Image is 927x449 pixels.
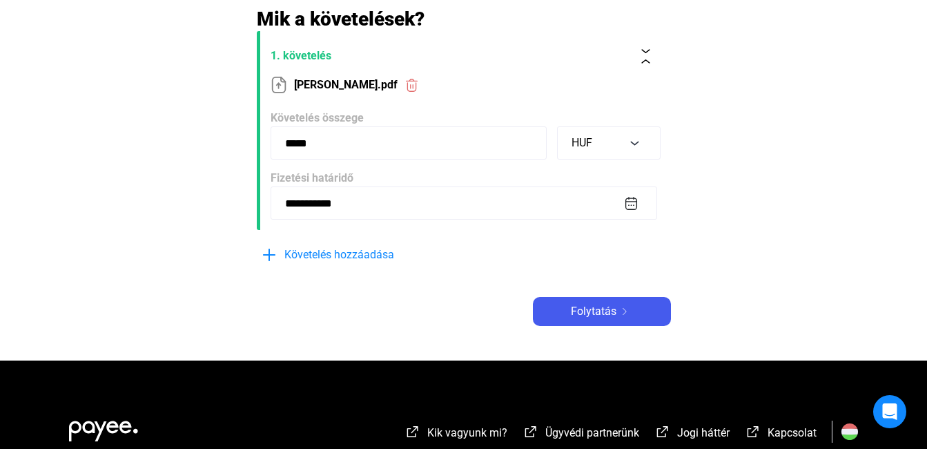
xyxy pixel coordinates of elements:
[632,41,661,70] button: collapse
[523,428,639,441] a: external-link-whiteÜgyvédi partnerünk
[571,303,616,320] span: Folytatás
[873,395,906,428] div: Open Intercom Messenger
[271,111,364,124] span: Követelés összege
[427,426,507,439] span: Kik vagyunk mi?
[841,423,858,440] img: HU.svg
[533,297,671,326] button: Folytatásarrow-right-white
[545,426,639,439] span: Ügyvédi partnerünk
[557,126,661,160] button: HUF
[523,425,539,439] img: external-link-white
[677,426,730,439] span: Jogi háttér
[768,426,817,439] span: Kapcsolat
[69,413,138,441] img: white-payee-white-dot.svg
[745,425,761,439] img: external-link-white
[284,247,394,263] span: Követelés hozzáadása
[654,428,730,441] a: external-link-whiteJogi háttér
[572,136,592,149] span: HUF
[616,308,633,315] img: arrow-right-white
[404,78,419,93] img: trash-red
[745,428,817,441] a: external-link-whiteKapcsolat
[261,247,277,263] img: plus-blue
[271,171,353,184] span: Fizetési határidő
[638,49,653,64] img: collapse
[623,195,640,212] button: calendar
[624,196,638,211] img: calendar
[257,7,671,31] h2: Mik a követelések?
[257,240,464,269] button: plus-blueKövetelés hozzáadása
[404,425,421,439] img: external-link-white
[271,77,287,93] img: upload-paper
[271,48,626,64] span: 1. követelés
[404,428,507,441] a: external-link-whiteKik vagyunk mi?
[294,77,398,93] span: [PERSON_NAME].pdf
[398,70,427,99] button: trash-red
[654,425,671,439] img: external-link-white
